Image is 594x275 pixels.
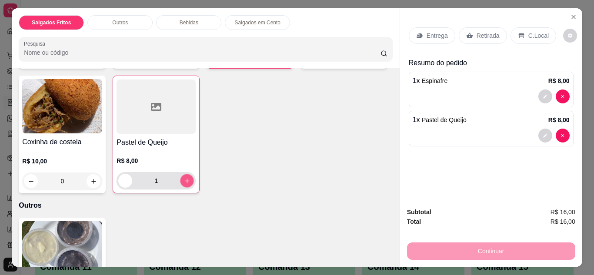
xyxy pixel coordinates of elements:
[556,129,570,142] button: decrease-product-quantity
[427,31,448,40] p: Entrega
[538,129,552,142] button: decrease-product-quantity
[548,116,570,124] p: R$ 8,00
[538,89,552,103] button: decrease-product-quantity
[22,79,102,133] img: product-image
[180,19,198,26] p: Bebidas
[22,157,102,166] p: R$ 10,00
[24,48,380,57] input: Pesquisa
[409,58,574,68] p: Resumo do pedido
[24,174,38,188] button: decrease-product-quantity
[180,174,194,187] button: increase-product-quantity
[422,116,467,123] span: Pastel de Queijo
[548,76,570,85] p: R$ 8,00
[477,31,500,40] p: Retirada
[19,200,392,211] p: Outros
[407,218,421,225] strong: Total
[528,31,549,40] p: C.Local
[563,29,577,43] button: decrease-product-quantity
[551,217,575,226] span: R$ 16,00
[413,76,448,86] p: 1 x
[117,137,196,148] h4: Pastel de Queijo
[118,174,132,188] button: decrease-product-quantity
[556,89,570,103] button: decrease-product-quantity
[24,40,48,47] label: Pesquisa
[235,19,280,26] p: Salgados em Cento
[407,209,431,215] strong: Subtotal
[567,10,581,24] button: Close
[22,137,102,147] h4: Coxinha de costela
[117,156,196,165] p: R$ 8,00
[32,19,71,26] p: Salgados Fritos
[413,115,467,125] p: 1 x
[112,19,128,26] p: Outros
[551,207,575,217] span: R$ 16,00
[422,77,447,84] span: Espinafre
[87,174,100,188] button: increase-product-quantity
